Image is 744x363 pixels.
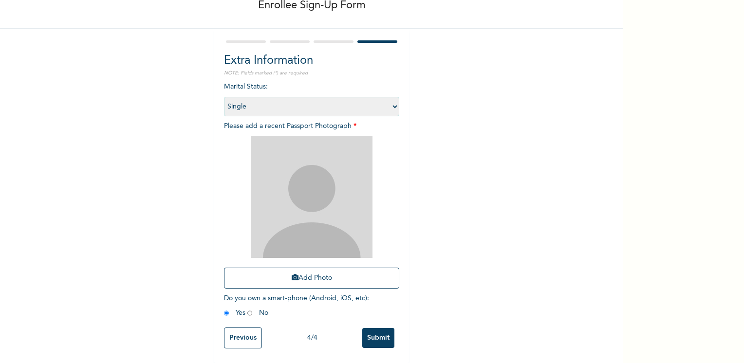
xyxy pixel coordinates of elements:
[224,123,399,293] span: Please add a recent Passport Photograph
[362,328,394,348] input: Submit
[224,70,399,77] p: NOTE: Fields marked (*) are required
[224,327,262,348] input: Previous
[224,83,399,110] span: Marital Status :
[224,52,399,70] h2: Extra Information
[224,295,369,316] span: Do you own a smart-phone (Android, iOS, etc) : Yes No
[251,136,372,258] img: Crop
[262,333,362,343] div: 4 / 4
[224,268,399,289] button: Add Photo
